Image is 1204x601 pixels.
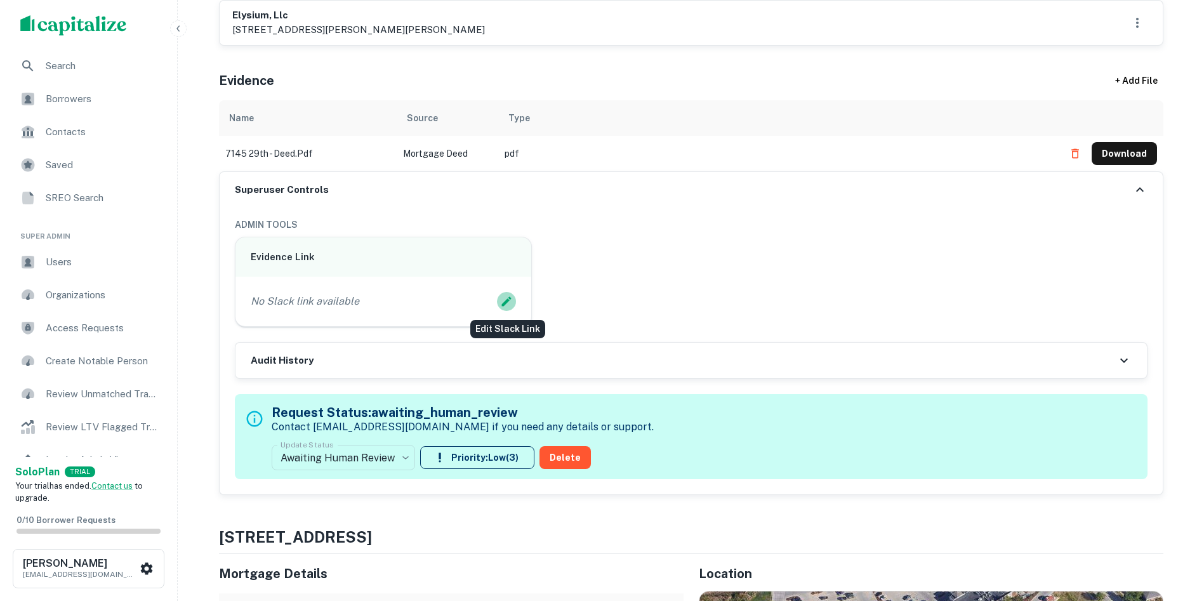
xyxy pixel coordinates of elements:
a: SREO Search [10,183,167,213]
h5: Mortgage Details [219,564,684,583]
td: pdf [498,136,1057,171]
span: Review Unmatched Transactions [46,386,159,402]
h4: [STREET_ADDRESS] [219,525,1163,548]
button: Delete [539,446,591,469]
div: scrollable content [219,100,1163,171]
span: Lender Admin View [46,452,159,468]
label: Update Status [281,439,333,450]
span: 0 / 10 Borrower Requests [17,515,116,525]
span: Users [46,254,159,270]
strong: Solo Plan [15,466,60,478]
h6: elysium, llc [232,8,485,23]
a: Organizations [10,280,167,310]
button: Edit Slack Link [497,292,516,311]
div: Source [407,110,438,126]
span: Access Requests [46,320,159,336]
a: Review Unmatched Transactions [10,379,167,409]
button: Download [1092,142,1157,165]
a: Search [10,51,167,81]
div: Awaiting Human Review [272,440,415,475]
h5: Request Status: awaiting_human_review [272,403,654,422]
h5: Evidence [219,71,274,90]
a: Access Requests [10,313,167,343]
p: [STREET_ADDRESS][PERSON_NAME][PERSON_NAME] [232,22,485,37]
a: Users [10,247,167,277]
h5: Location [699,564,1163,583]
span: Saved [46,157,159,173]
div: Name [229,110,254,126]
span: Your trial has ended. to upgrade. [15,481,143,503]
div: Edit Slack Link [470,320,545,338]
a: Contact us [91,481,133,491]
th: Source [397,100,498,136]
a: SoloPlan [15,465,60,480]
h6: [PERSON_NAME] [23,558,137,569]
a: Borrowers [10,84,167,114]
button: Priority:Low(3) [420,446,534,469]
td: 7145 29th - deed.pdf [219,136,397,171]
h6: Superuser Controls [235,183,329,197]
a: Saved [10,150,167,180]
h6: Audit History [251,353,314,368]
h6: Evidence Link [251,250,517,265]
button: Delete file [1064,143,1087,164]
div: + Add File [1092,70,1181,93]
img: capitalize-logo.png [20,15,127,36]
div: Type [508,110,530,126]
th: Name [219,100,397,136]
div: TRIAL [65,466,95,477]
span: SREO Search [46,190,159,206]
a: Contacts [10,117,167,147]
h6: ADMIN TOOLS [235,218,1148,232]
td: Mortgage Deed [397,136,498,171]
span: Review LTV Flagged Transactions [46,419,159,435]
a: Create Notable Person [10,346,167,376]
span: Search [46,58,159,74]
p: Contact [EMAIL_ADDRESS][DOMAIN_NAME] if you need any details or support. [272,419,654,435]
p: [EMAIL_ADDRESS][DOMAIN_NAME] [23,569,137,580]
span: Contacts [46,124,159,140]
th: Type [498,100,1057,136]
span: Create Notable Person [46,353,159,369]
a: Lender Admin View [10,445,167,475]
span: Borrowers [46,91,159,107]
span: Organizations [46,287,159,303]
p: No Slack link available [251,294,359,309]
li: Super Admin [10,216,167,247]
a: Review LTV Flagged Transactions [10,412,167,442]
button: [PERSON_NAME][EMAIL_ADDRESS][DOMAIN_NAME] [13,549,164,588]
iframe: Chat Widget [1141,499,1204,560]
